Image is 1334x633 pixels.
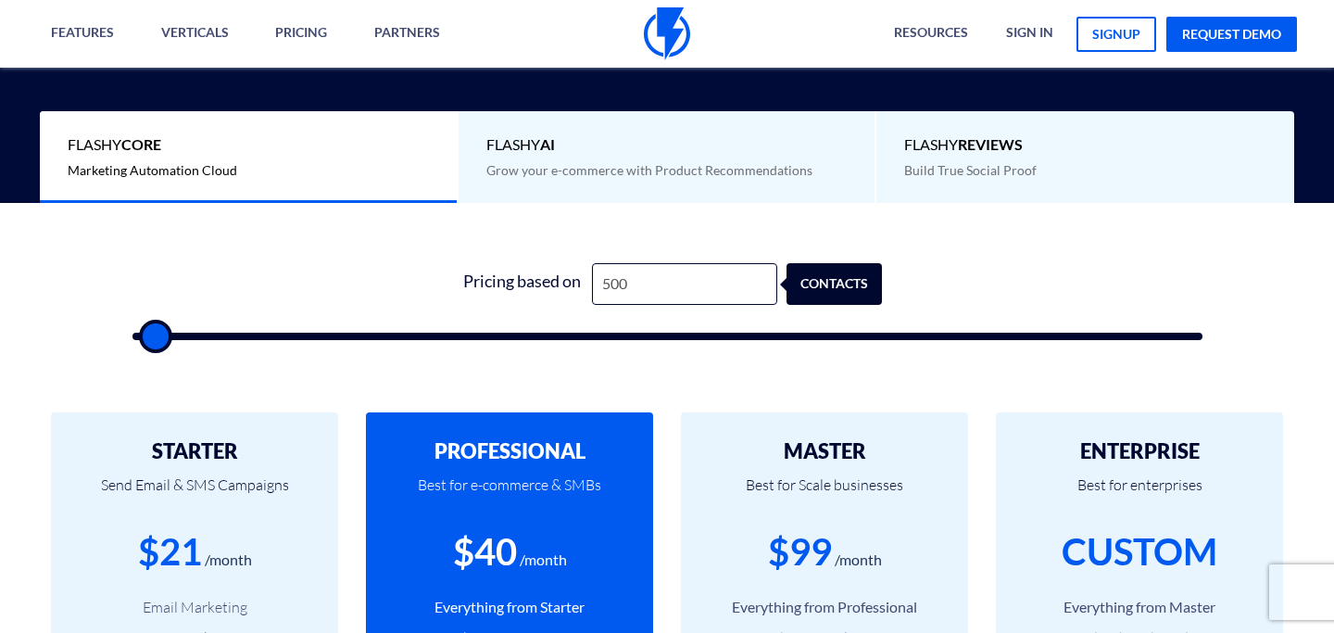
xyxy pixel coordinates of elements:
b: AI [540,135,555,153]
div: Pricing based on [453,263,592,305]
h2: MASTER [709,440,940,462]
span: Marketing Automation Cloud [68,162,237,178]
div: CUSTOM [1062,525,1217,578]
div: $21 [138,525,202,578]
p: Best for e-commerce & SMBs [394,462,625,525]
div: $40 [453,525,517,578]
span: Flashy [486,134,847,156]
h2: PROFESSIONAL [394,440,625,462]
div: /month [205,550,252,571]
p: Best for Scale businesses [709,462,940,525]
li: Everything from Professional [709,597,940,618]
span: Flashy [904,134,1266,156]
span: Grow your e-commerce with Product Recommendations [486,162,812,178]
a: signup [1076,17,1156,52]
a: request demo [1166,17,1297,52]
div: /month [520,550,567,571]
li: Everything from Starter [394,597,625,618]
li: Email Marketing [79,597,310,618]
div: contacts [799,263,894,305]
h2: STARTER [79,440,310,462]
b: Core [121,135,161,153]
b: REVIEWS [958,135,1023,153]
p: Best for enterprises [1024,462,1255,525]
li: Everything from Master [1024,597,1255,618]
span: Flashy [68,134,428,156]
div: $99 [768,525,832,578]
div: /month [835,550,882,571]
p: Send Email & SMS Campaigns [79,462,310,525]
span: Build True Social Proof [904,162,1037,178]
h2: ENTERPRISE [1024,440,1255,462]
